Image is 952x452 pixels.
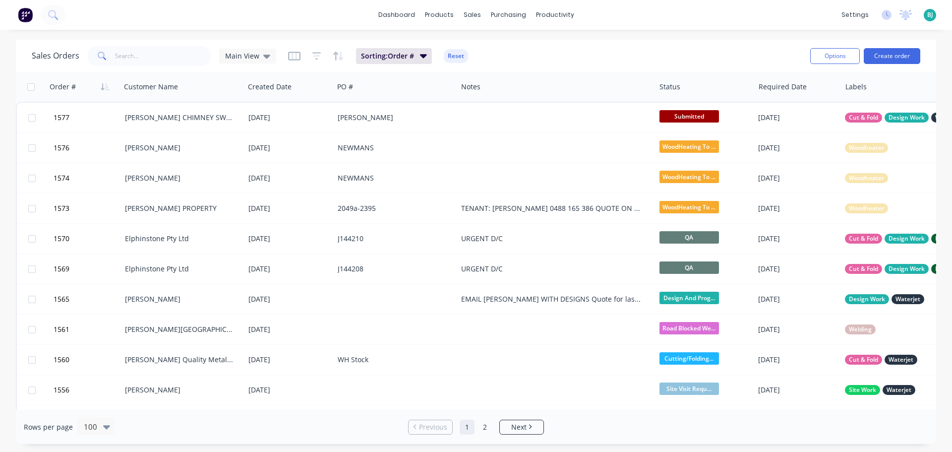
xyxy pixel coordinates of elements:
div: products [420,7,459,22]
span: Rows per page [24,422,73,432]
span: Waterjet [895,294,920,304]
button: Cut & FoldWaterjet [845,355,917,365]
div: [PERSON_NAME] [338,113,448,123]
div: URGENT D/C [461,264,642,274]
span: BJ [927,10,933,19]
span: 1556 [54,385,69,395]
div: [DATE] [758,355,837,365]
div: [DATE] [248,113,330,123]
div: NEWMANS [338,173,448,183]
div: Customer Name [124,82,178,92]
a: Previous page [409,422,452,432]
button: Site WorkWaterjet [845,385,915,395]
div: [DATE] [758,203,837,213]
span: Submitted [659,110,719,123]
button: Create order [864,48,920,64]
div: [DATE] [248,143,330,153]
span: Previous [419,422,447,432]
span: Next [511,422,527,432]
span: Sorting: Order # [361,51,414,61]
div: [PERSON_NAME] [125,143,235,153]
button: 1560 [51,345,125,375]
button: Design WorkWaterjet [845,294,924,304]
div: [DATE] [248,264,330,274]
div: [PERSON_NAME] Quality Metalworks [125,355,235,365]
img: Factory [18,7,33,22]
div: [DATE] [758,385,837,395]
div: [DATE] [758,113,837,123]
span: Woodheater [849,173,884,183]
div: J144210 [338,234,448,244]
span: 1573 [54,203,69,213]
div: [DATE] [248,294,330,304]
div: [DATE] [248,324,330,334]
span: Cutting/Folding... [659,352,719,365]
div: settings [836,7,874,22]
button: 1570 [51,224,125,254]
span: QA [659,231,719,244]
div: J144208 [338,264,448,274]
span: 1574 [54,173,69,183]
div: [PERSON_NAME] [125,385,235,395]
div: PO # [337,82,353,92]
button: Welding [845,324,876,334]
button: Options [810,48,860,64]
div: [PERSON_NAME] CHIMNEY SWEEPS [125,113,235,123]
span: 1565 [54,294,69,304]
button: 1576 [51,133,125,163]
div: [DATE] [248,203,330,213]
span: Site Work [849,385,876,395]
div: sales [459,7,486,22]
div: NEWMANS [338,143,448,153]
span: Cut & Fold [849,264,878,274]
button: 1553 [51,405,125,435]
div: [DATE] [248,385,330,395]
span: Design Work [889,113,925,123]
button: 1565 [51,284,125,314]
button: 1577 [51,103,125,132]
button: 1556 [51,375,125,405]
div: Status [659,82,680,92]
div: Required Date [759,82,807,92]
button: 1569 [51,254,125,284]
div: [DATE] [248,355,330,365]
div: URGENT D/C [461,234,642,244]
button: Sorting:Order # [356,48,432,64]
div: [DATE] [758,324,837,334]
div: Notes [461,82,480,92]
div: WH Stock [338,355,448,365]
div: [DATE] [248,234,330,244]
span: WoodHeating To ... [659,140,719,153]
div: [DATE] [758,294,837,304]
a: Next page [500,422,543,432]
div: Created Date [248,82,292,92]
button: Woodheater [845,143,888,153]
span: 1561 [54,324,69,334]
span: WoodHeating To ... [659,201,719,213]
span: 1560 [54,355,69,365]
button: Woodheater [845,203,888,213]
a: dashboard [373,7,420,22]
span: Design Work [889,234,925,244]
div: [PERSON_NAME] [125,294,235,304]
h1: Sales Orders [32,51,79,61]
span: Welding [849,324,872,334]
span: Design Work [889,264,925,274]
div: productivity [531,7,579,22]
div: [PERSON_NAME][GEOGRAPHIC_DATA] [125,324,235,334]
div: [DATE] [758,264,837,274]
div: 2049a-2395 [338,203,448,213]
div: [PERSON_NAME] [125,173,235,183]
div: [DATE] [758,143,837,153]
button: Woodheater [845,173,888,183]
span: Woodheater [849,143,884,153]
div: [PERSON_NAME] PROPERTY [125,203,235,213]
button: 1574 [51,163,125,193]
span: Design Work [849,294,885,304]
div: Labels [845,82,867,92]
span: Woodheater [849,203,884,213]
span: Waterjet [889,355,913,365]
a: Page 1 is your current page [460,420,475,435]
span: 1577 [54,113,69,123]
span: Cut & Fold [849,355,878,365]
